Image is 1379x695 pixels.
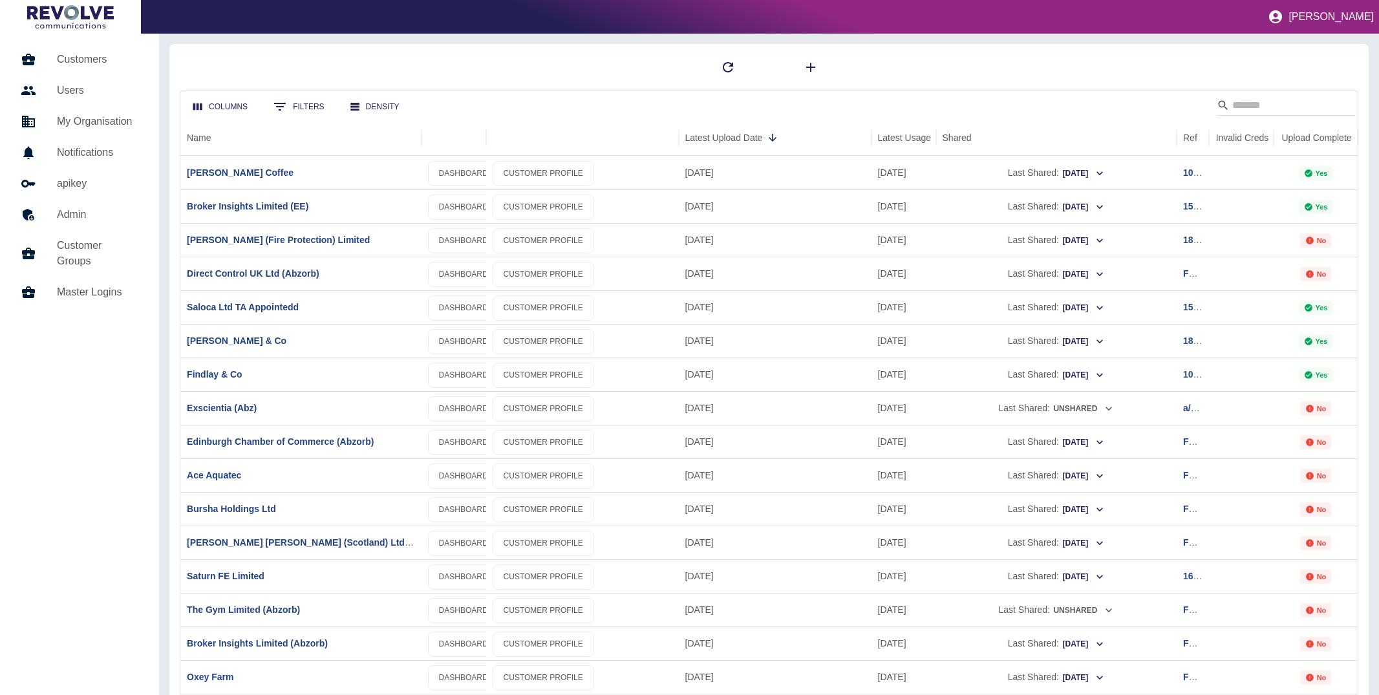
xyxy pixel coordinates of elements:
[1062,634,1105,654] button: [DATE]
[1317,506,1327,513] p: No
[1062,533,1105,553] button: [DATE]
[1062,567,1105,587] button: [DATE]
[1317,237,1327,244] p: No
[187,672,233,682] a: Oxey Farm
[1183,537,1226,548] a: FG707004
[1317,539,1327,547] p: No
[493,665,594,690] a: CUSTOMER PROFILE
[10,137,149,168] a: Notifications
[493,161,594,186] a: CUSTOMER PROFILE
[679,391,871,425] div: 03 Sep 2025
[263,94,334,120] button: Show filters
[1300,570,1332,584] div: Not all required reports for this customer were uploaded for the latest usage month.
[943,493,1170,526] div: Last Shared:
[943,224,1170,257] div: Last Shared:
[187,167,294,178] a: [PERSON_NAME] Coffee
[428,363,499,388] a: DASHBOARD
[1183,470,1226,480] a: FG707012
[1053,601,1114,621] button: Unshared
[871,189,936,223] div: 01 Sep 2025
[764,129,782,147] button: Sort
[10,168,149,199] a: apikey
[1300,502,1332,517] div: Not all required reports for this customer were uploaded for the latest usage month.
[493,632,594,657] a: CUSTOMER PROFILE
[187,336,286,346] a: [PERSON_NAME] & Co
[1300,469,1332,483] div: Not all required reports for this customer were uploaded for the latest usage month.
[871,156,936,189] div: 02 Sep 2025
[685,133,763,143] div: Latest Upload Date
[57,83,138,98] h5: Users
[57,176,138,191] h5: apikey
[679,324,871,358] div: 04 Sep 2025
[183,95,258,119] button: Select columns
[943,133,972,143] div: Shared
[187,403,257,413] a: Exscientia (Abz)
[428,195,499,220] a: DASHBOARD
[1183,302,1228,312] a: 154097601
[1062,332,1105,352] button: [DATE]
[878,133,932,143] div: Latest Usage
[943,425,1170,458] div: Last Shared:
[493,497,594,522] a: CUSTOMER PROFILE
[57,114,138,129] h5: My Organisation
[187,638,328,648] a: Broker Insights Limited (Abzorb)
[493,262,594,287] a: CUSTOMER PROFILE
[943,392,1170,425] div: Last Shared:
[1183,571,1228,581] a: 169235363
[679,425,871,458] div: 03 Sep 2025
[871,458,936,492] div: 31 Aug 2025
[27,5,114,28] img: Logo
[1183,436,1226,447] a: FG707006
[1183,133,1197,143] div: Ref
[1317,270,1327,278] p: No
[187,302,299,312] a: Saloca Ltd TA Appointedd
[428,598,499,623] a: DASHBOARD
[340,95,410,119] button: Density
[943,459,1170,492] div: Last Shared:
[1317,674,1327,681] p: No
[943,325,1170,358] div: Last Shared:
[428,228,499,253] a: DASHBOARD
[1317,405,1327,412] p: No
[679,660,871,694] div: 03 Sep 2025
[187,133,211,143] div: Name
[10,277,149,308] a: Master Logins
[428,531,499,556] a: DASHBOARD
[187,436,374,447] a: Edinburgh Chamber of Commerce (Abzorb)
[679,526,871,559] div: 03 Sep 2025
[493,430,594,455] a: CUSTOMER PROFILE
[187,504,276,514] a: Bursha Holdings Ltd
[10,199,149,230] a: Admin
[1062,500,1105,520] button: [DATE]
[10,44,149,75] a: Customers
[943,593,1170,626] div: Last Shared:
[871,425,936,458] div: 31 Aug 2025
[493,295,594,321] a: CUSTOMER PROFILE
[1300,435,1332,449] div: Not all required reports for this customer were uploaded for the latest usage month.
[1062,466,1105,486] button: [DATE]
[187,201,308,211] a: Broker Insights Limited (EE)
[10,106,149,137] a: My Organisation
[871,290,936,324] div: 29 Aug 2025
[1316,203,1328,211] p: Yes
[187,571,264,581] a: Saturn FE Limited
[187,235,370,245] a: [PERSON_NAME] (Fire Protection) Limited
[1053,399,1114,419] button: Unshared
[1183,369,1228,380] a: 103846655
[1300,670,1332,685] div: Not all required reports for this customer were uploaded for the latest usage month.
[428,564,499,590] a: DASHBOARD
[493,329,594,354] a: CUSTOMER PROFILE
[679,290,871,324] div: 04 Sep 2025
[1316,169,1328,177] p: Yes
[871,324,936,358] div: 26 Aug 2025
[943,560,1170,593] div: Last Shared:
[493,363,594,388] a: CUSTOMER PROFILE
[871,559,936,593] div: 31 Aug 2025
[1062,298,1105,318] button: [DATE]
[1183,235,1228,245] a: 185485789
[1183,201,1228,211] a: 159064897
[1288,11,1374,23] p: [PERSON_NAME]
[1183,403,1228,413] a: a/c 287408
[57,207,138,222] h5: Admin
[1317,438,1327,446] p: No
